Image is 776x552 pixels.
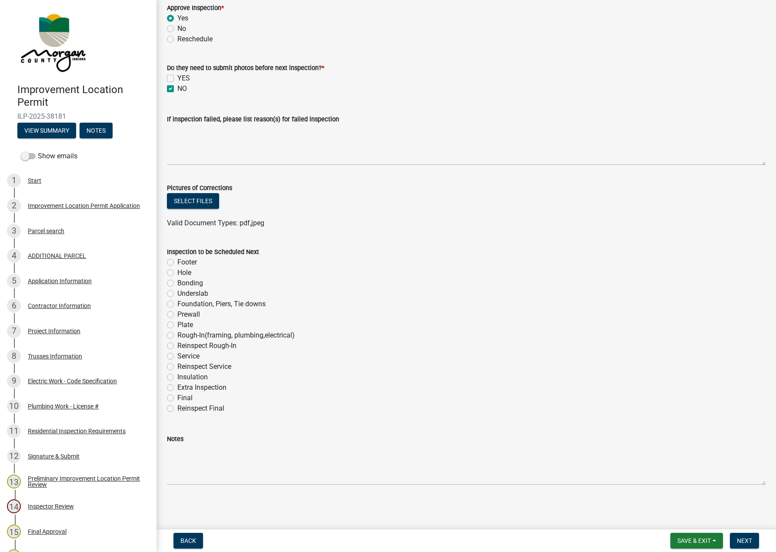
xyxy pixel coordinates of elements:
[167,436,183,442] label: Notes
[17,127,76,134] wm-modal-confirm: Summary
[28,253,86,259] div: ADDITIONAL PARCEL
[28,328,80,334] div: Project Information
[177,330,295,341] label: Rough-In(framing, plumbing,electrical)
[17,9,87,74] img: Morgan County, Indiana
[180,537,196,544] span: Back
[7,299,21,313] div: 6
[28,177,41,184] div: Start
[173,533,203,549] button: Back
[28,303,91,309] div: Contractor Information
[167,249,259,255] label: Inspection to be Scheduled Next
[80,127,113,134] wm-modal-confirm: Notes
[730,533,759,549] button: Next
[7,499,21,513] div: 14
[177,34,213,44] label: Reschedule
[7,374,21,388] div: 9
[17,123,76,138] button: View Summary
[7,224,21,238] div: 3
[167,5,224,11] label: Approve Inspection
[177,299,266,309] label: Foundation, Piers, Tie downs
[7,475,21,488] div: 13
[28,428,126,434] div: Residential Inspection Requirements
[177,351,200,361] label: Service
[28,503,74,509] div: Inspector Review
[7,324,21,338] div: 7
[7,449,21,463] div: 12
[167,219,264,227] span: Valid Document Types: pdf,jpeg
[677,537,711,544] span: Save & Exit
[177,23,186,34] label: No
[177,372,208,382] label: Insulation
[177,361,231,372] label: Reinspect Service
[167,193,219,209] button: Select files
[7,274,21,288] div: 5
[670,533,723,549] button: Save & Exit
[177,393,193,403] label: Final
[177,382,226,393] label: Extra Inspection
[28,403,99,409] div: Plumbing Work - License #
[7,424,21,438] div: 11
[80,123,113,138] button: Notes
[7,174,21,187] div: 1
[28,353,82,359] div: Trusses Information
[21,151,77,161] label: Show emails
[177,268,191,278] label: Hole
[177,320,193,330] label: Plate
[177,341,236,351] label: Reinspect Rough-In
[167,185,232,191] label: Pictures of Corrections
[177,288,208,299] label: Underslab
[167,117,339,123] label: If inspection failed, please list reason(s) for failed inspection
[7,249,21,263] div: 4
[28,203,140,209] div: Improvement Location Permit Application
[7,349,21,363] div: 8
[28,278,92,284] div: Application Information
[177,403,224,414] label: Reinspect Final
[7,399,21,413] div: 10
[737,537,752,544] span: Next
[17,112,139,120] span: ILP-2025-38181
[17,84,150,109] h4: Improvement Location Permit
[177,278,203,288] label: Bonding
[28,378,117,384] div: Electric Work - Code Specification
[7,525,21,539] div: 15
[7,199,21,213] div: 2
[177,73,190,84] label: YES
[177,84,187,94] label: NO
[28,453,80,459] div: Signature & Submit
[177,309,200,320] label: Prewall
[28,228,64,234] div: Parcel search
[177,13,188,23] label: Yes
[28,475,143,488] div: Preliminary Improvement Location Permit Review
[167,65,324,71] label: Do they need to submit photos before next inspection?
[28,529,67,535] div: Final Approval
[177,257,197,268] label: Footer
